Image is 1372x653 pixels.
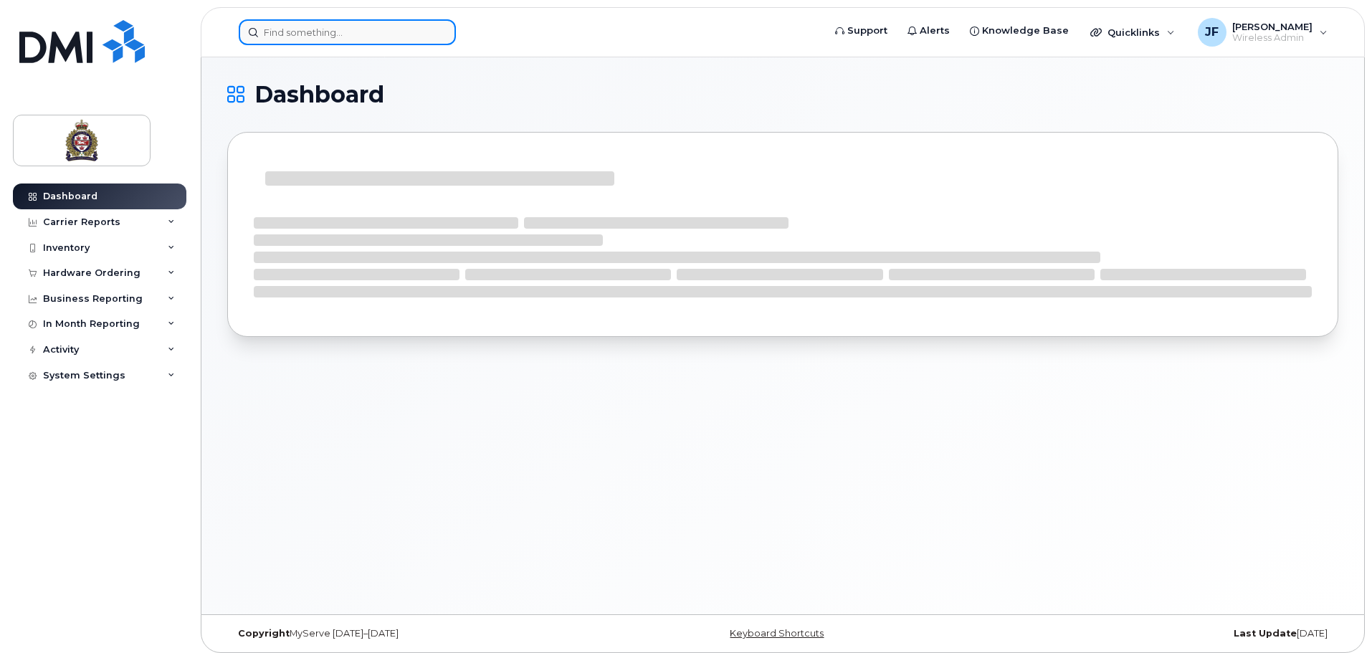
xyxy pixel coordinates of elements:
strong: Copyright [238,628,290,639]
a: Keyboard Shortcuts [730,628,824,639]
div: [DATE] [968,628,1338,639]
strong: Last Update [1234,628,1297,639]
div: MyServe [DATE]–[DATE] [227,628,598,639]
span: Dashboard [254,84,384,105]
